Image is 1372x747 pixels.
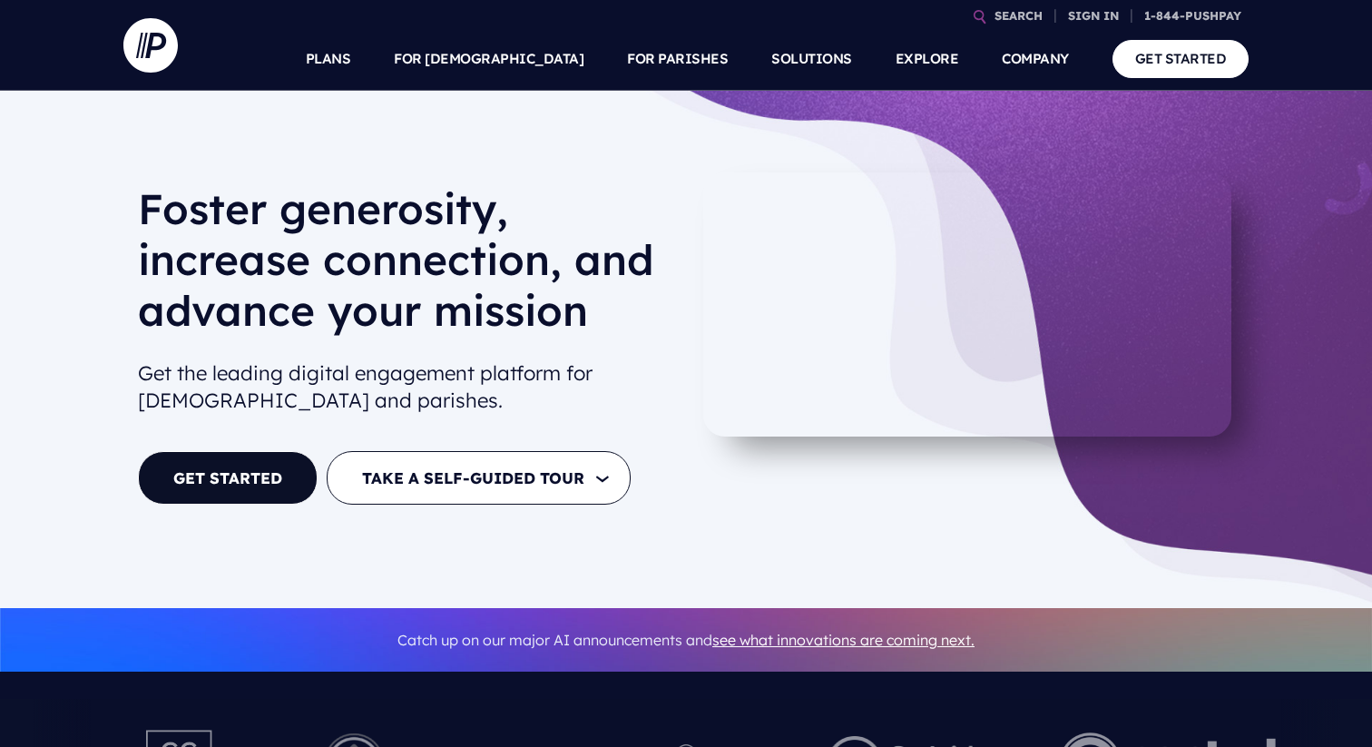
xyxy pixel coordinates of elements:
[138,620,1234,661] p: Catch up on our major AI announcements and
[1112,40,1249,77] a: GET STARTED
[771,27,852,91] a: SOLUTIONS
[394,27,583,91] a: FOR [DEMOGRAPHIC_DATA]
[896,27,959,91] a: EXPLORE
[138,451,318,505] a: GET STARTED
[138,352,671,423] h2: Get the leading digital engagement platform for [DEMOGRAPHIC_DATA] and parishes.
[327,451,631,505] button: TAKE A SELF-GUIDED TOUR
[1002,27,1069,91] a: COMPANY
[627,27,728,91] a: FOR PARISHES
[712,631,975,649] a: see what innovations are coming next.
[306,27,351,91] a: PLANS
[138,183,671,350] h1: Foster generosity, increase connection, and advance your mission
